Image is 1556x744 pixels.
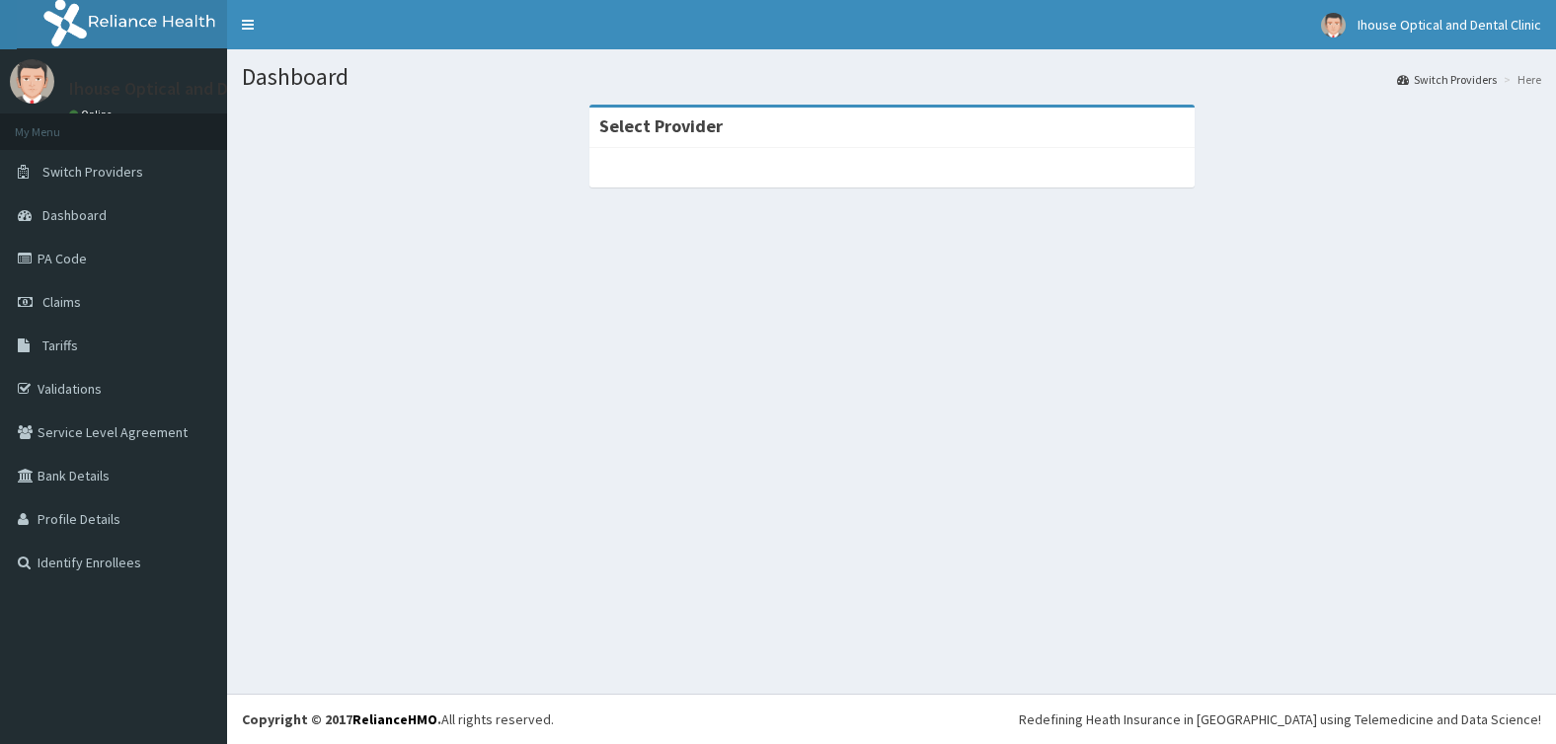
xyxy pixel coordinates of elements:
p: Ihouse Optical and Dental Clinic [69,80,315,98]
a: RelianceHMO [352,710,437,728]
li: Here [1499,71,1541,88]
span: Dashboard [42,206,107,224]
span: Switch Providers [42,163,143,181]
a: Online [69,108,117,121]
div: Redefining Heath Insurance in [GEOGRAPHIC_DATA] using Telemedicine and Data Science! [1019,709,1541,729]
span: Claims [42,293,81,311]
img: User Image [1321,13,1346,37]
a: Switch Providers [1397,71,1497,88]
footer: All rights reserved. [227,694,1556,744]
strong: Select Provider [599,114,723,137]
span: Ihouse Optical and Dental Clinic [1358,16,1541,34]
strong: Copyright © 2017 . [242,710,441,728]
span: Tariffs [42,336,78,354]
img: User Image [10,59,54,104]
h1: Dashboard [242,64,1541,90]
